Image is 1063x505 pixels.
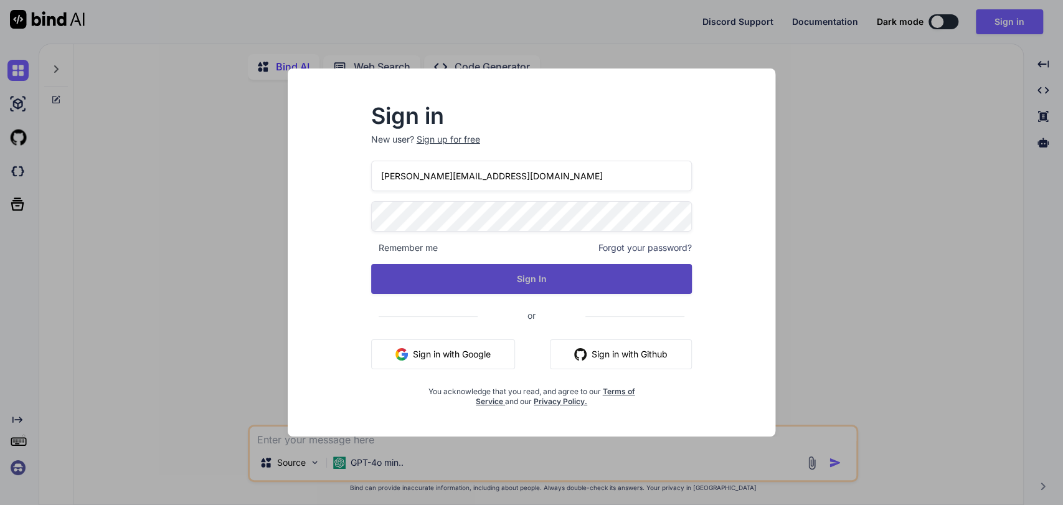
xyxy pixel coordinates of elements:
span: or [478,300,585,331]
a: Terms of Service [476,387,635,406]
a: Privacy Policy. [534,397,587,406]
button: Sign In [371,264,692,294]
button: Sign in with Github [550,339,692,369]
input: Login or Email [371,161,692,191]
div: You acknowledge that you read, and agree to our and our [425,379,639,407]
button: Sign in with Google [371,339,515,369]
h2: Sign in [371,106,692,126]
img: google [395,348,408,361]
p: New user? [371,133,692,161]
span: Remember me [371,242,438,254]
img: github [574,348,587,361]
div: Sign up for free [417,133,480,146]
span: Forgot your password? [598,242,692,254]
